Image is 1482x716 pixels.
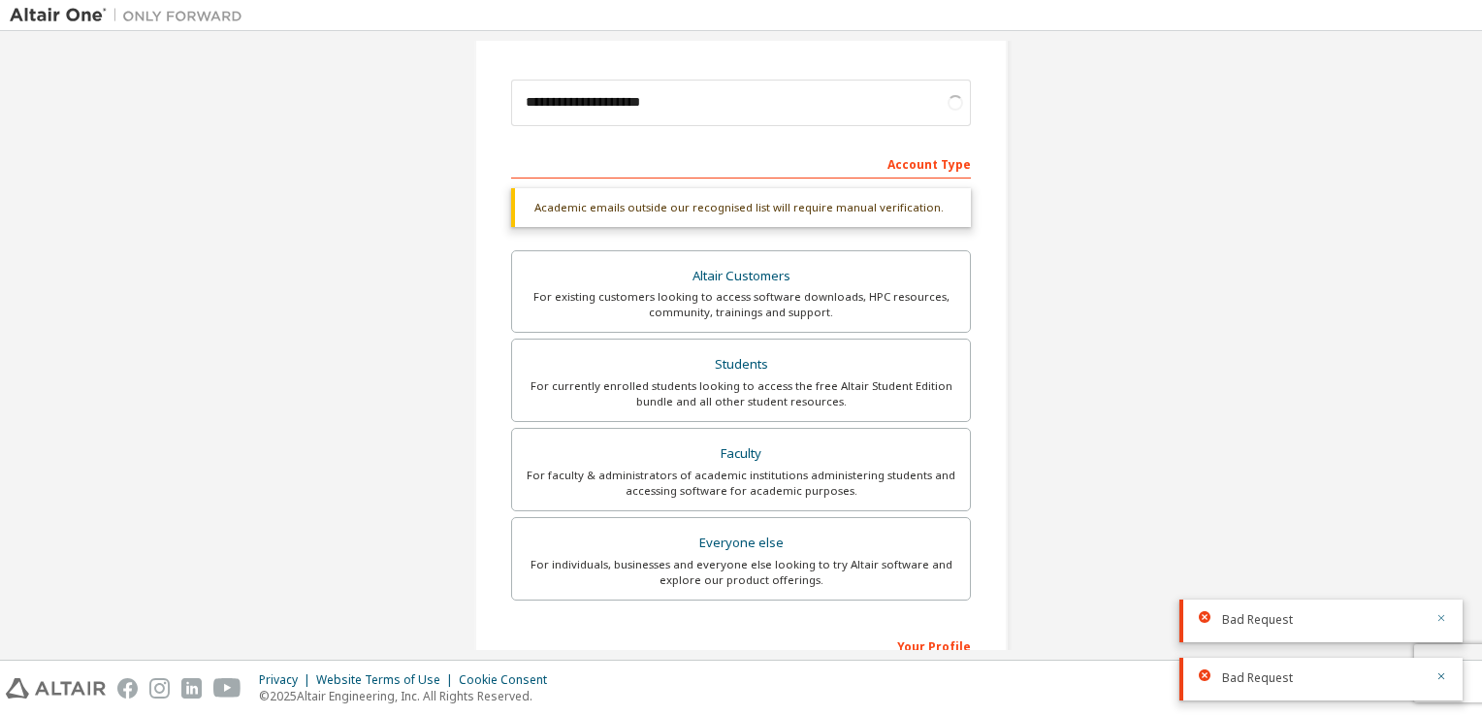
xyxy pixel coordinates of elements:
div: Website Terms of Use [316,672,459,688]
div: Students [524,351,958,378]
img: altair_logo.svg [6,678,106,699]
img: Altair One [10,6,252,25]
div: For faculty & administrators of academic institutions administering students and accessing softwa... [524,468,958,499]
div: Everyone else [524,530,958,557]
div: Cookie Consent [459,672,559,688]
div: For currently enrolled students looking to access the free Altair Student Edition bundle and all ... [524,378,958,409]
span: Bad Request [1222,612,1293,628]
img: facebook.svg [117,678,138,699]
img: instagram.svg [149,678,170,699]
div: Faculty [524,440,958,468]
img: linkedin.svg [181,678,202,699]
div: Altair Customers [524,263,958,290]
div: Your Profile [511,630,971,661]
div: Account Type [511,147,971,179]
p: © 2025 Altair Engineering, Inc. All Rights Reserved. [259,688,559,704]
img: youtube.svg [213,678,242,699]
span: Bad Request [1222,670,1293,686]
div: Privacy [259,672,316,688]
div: Academic emails outside our recognised list will require manual verification. [511,188,971,227]
div: For existing customers looking to access software downloads, HPC resources, community, trainings ... [524,289,958,320]
div: For individuals, businesses and everyone else looking to try Altair software and explore our prod... [524,557,958,588]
